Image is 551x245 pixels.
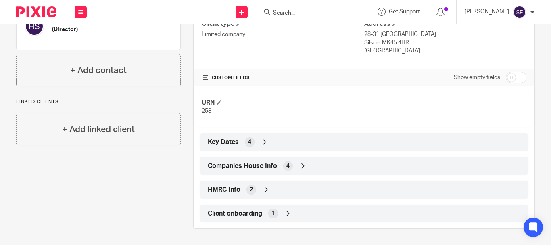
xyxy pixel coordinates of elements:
h4: CUSTOM FIELDS [202,75,364,81]
span: 4 [286,162,290,170]
input: Search [272,10,345,17]
p: [PERSON_NAME] [465,8,509,16]
span: HMRC Info [208,186,240,194]
span: Client onboarding [208,209,262,218]
img: Pixie [16,6,56,17]
p: Linked clients [16,98,181,105]
span: Key Dates [208,138,239,147]
h4: URN [202,98,364,107]
span: Companies House Info [208,162,277,170]
img: svg%3E [25,17,44,36]
span: 1 [271,209,275,218]
span: Get Support [389,9,420,15]
img: svg%3E [513,6,526,19]
h4: + Add contact [70,64,127,77]
p: Silsoe, MK45 4HR [364,39,526,47]
h4: + Add linked client [62,123,135,136]
p: 28-31 [GEOGRAPHIC_DATA] [364,30,526,38]
span: 4 [248,138,251,146]
p: Limited company [202,30,364,38]
span: 2 [250,186,253,194]
span: 258 [202,108,211,114]
h5: (Director) [52,25,104,34]
p: [GEOGRAPHIC_DATA] [364,47,526,55]
label: Show empty fields [454,73,500,82]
